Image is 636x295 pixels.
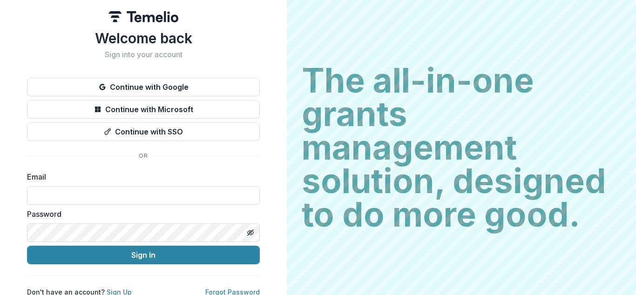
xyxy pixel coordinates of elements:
[27,246,260,264] button: Sign In
[243,225,258,240] button: Toggle password visibility
[27,50,260,59] h2: Sign into your account
[27,100,260,119] button: Continue with Microsoft
[27,78,260,96] button: Continue with Google
[27,122,260,141] button: Continue with SSO
[108,11,178,22] img: Temelio
[27,171,254,182] label: Email
[27,30,260,47] h1: Welcome back
[27,208,254,220] label: Password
